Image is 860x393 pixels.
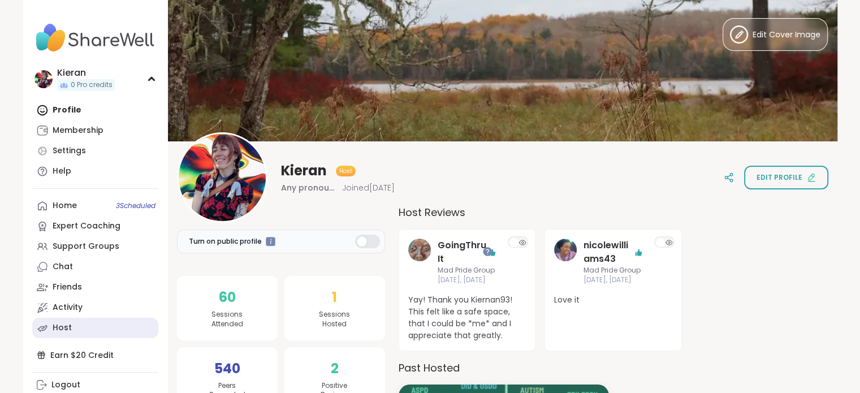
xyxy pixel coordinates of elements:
a: Membership [32,120,158,141]
a: Friends [32,277,158,297]
span: Joined [DATE] [342,182,395,193]
a: nicolewilliams43 [584,239,634,266]
div: Host [53,322,72,334]
div: Settings [53,145,86,157]
a: Activity [32,297,158,318]
div: Activity [53,302,83,313]
div: Expert Coaching [53,221,120,232]
span: 3 Scheduled [116,201,155,210]
img: ShareWell Nav Logo [32,18,158,58]
a: Chat [32,257,158,277]
a: Home3Scheduled [32,196,158,216]
h3: Past Hosted [399,360,828,375]
img: GoingThruIt [408,239,431,261]
button: Edit Cover Image [723,18,828,51]
span: Sessions Attended [211,310,243,329]
span: Kieran [281,162,327,180]
span: Edit profile [757,172,802,183]
span: 540 [214,359,240,379]
a: Host [32,318,158,338]
iframe: Spotlight [483,247,492,256]
div: Friends [53,282,82,293]
a: Support Groups [32,236,158,257]
span: Mad Pride Group [584,266,643,275]
img: Kieran [34,70,53,88]
div: Membership [53,125,103,136]
span: Host [339,167,352,175]
span: 1 [332,287,337,308]
img: Kieran [179,134,266,221]
span: [DATE], [DATE] [584,275,643,285]
div: Kieran [57,67,115,79]
a: GoingThruIt [408,239,431,285]
a: Help [32,161,158,182]
a: GoingThruIt [438,239,488,266]
span: Love it [554,294,672,306]
a: Expert Coaching [32,216,158,236]
span: [DATE], [DATE] [438,275,497,285]
a: nicolewilliams43 [554,239,577,285]
span: Mad Pride Group [438,266,497,275]
span: 60 [219,287,236,308]
iframe: Spotlight [266,237,275,247]
span: Turn on public profile [189,236,262,247]
div: Earn $20 Credit [32,345,158,365]
a: Settings [32,141,158,161]
span: 0 Pro credits [71,80,113,90]
div: Home [53,200,77,211]
span: Sessions Hosted [319,310,350,329]
span: Edit Cover Image [753,29,820,41]
div: Support Groups [53,241,119,252]
span: 2 [331,359,339,379]
img: nicolewilliams43 [554,239,577,261]
button: Edit profile [744,166,828,189]
div: Chat [53,261,73,273]
span: Yay! Thank you Kiernan93! This felt like a safe space, that I could be *me* and I appreciate that... [408,294,526,342]
div: Help [53,166,71,177]
span: Any pronouns [281,182,338,193]
div: Logout [51,379,80,391]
